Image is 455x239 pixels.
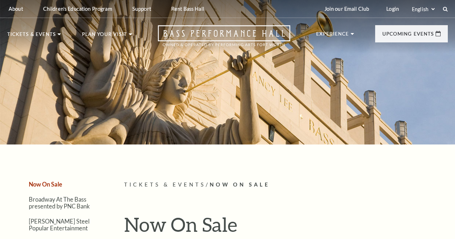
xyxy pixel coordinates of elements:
[29,218,90,231] a: [PERSON_NAME] Steel Popular Entertainment
[171,6,204,12] p: Rent Bass Hall
[210,181,270,188] span: Now On Sale
[29,196,90,210] a: Broadway At The Bass presented by PNC Bank
[43,6,112,12] p: Children's Education Program
[124,180,448,189] p: /
[7,32,56,41] p: Tickets & Events
[316,32,349,40] p: Experience
[9,6,23,12] p: About
[132,6,151,12] p: Support
[410,6,436,13] select: Select:
[124,181,206,188] span: Tickets & Events
[382,32,434,40] p: Upcoming Events
[82,32,127,41] p: Plan Your Visit
[29,181,62,188] a: Now On Sale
